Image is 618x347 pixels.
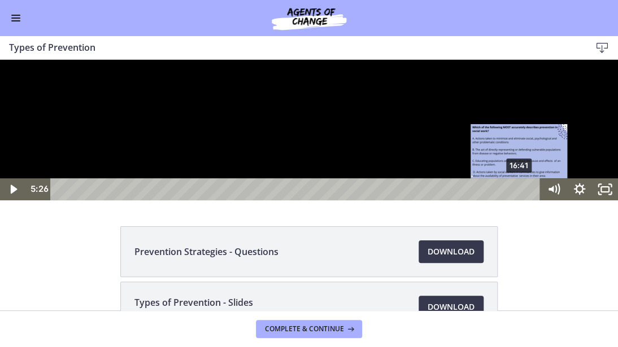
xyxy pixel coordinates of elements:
[428,245,475,258] span: Download
[134,309,253,318] span: 873 KB
[265,324,344,333] span: Complete & continue
[567,118,593,140] button: Show settings menu
[134,245,278,258] span: Prevention Strategies - Questions
[428,300,475,314] span: Download
[60,118,534,140] div: Playbar
[419,240,484,263] a: Download
[541,118,567,140] button: Mute
[9,41,573,54] h3: Types of Prevention
[592,118,618,140] button: Unfullscreen
[256,320,362,338] button: Complete & continue
[134,296,253,309] span: Types of Prevention - Slides
[419,296,484,318] a: Download
[241,5,377,32] img: Agents of Change
[9,11,23,25] button: Enable menu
